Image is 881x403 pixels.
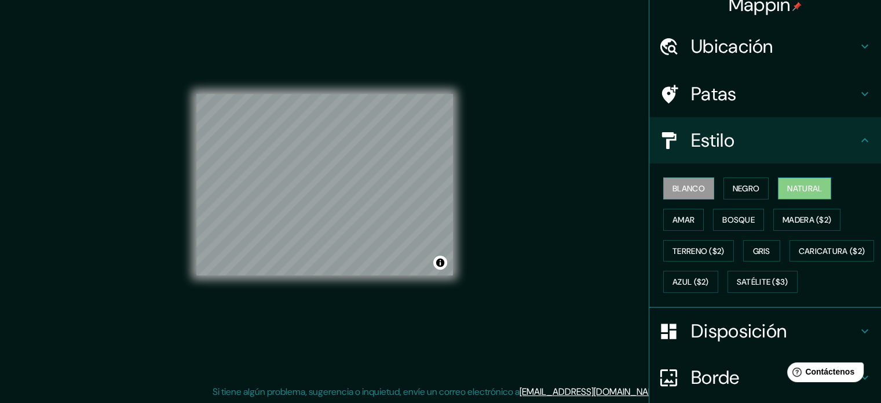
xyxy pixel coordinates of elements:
iframe: Lanzador de widgets de ayuda [778,358,868,390]
button: Bosque [713,209,764,231]
div: Borde [649,354,881,401]
font: Blanco [672,183,705,194]
font: Terreno ($2) [672,246,725,256]
div: Ubicación [649,23,881,70]
button: Negro [723,177,769,199]
font: Satélite ($3) [737,277,788,288]
font: Bosque [722,215,755,225]
button: Azul ($2) [663,271,718,293]
div: Estilo [649,117,881,164]
button: Terreno ($2) [663,240,734,262]
button: Activar o desactivar atribución [433,256,447,270]
font: Ubicación [691,34,773,59]
font: Estilo [691,128,734,153]
font: Natural [787,183,822,194]
button: Caricatura ($2) [789,240,875,262]
font: Amar [672,215,694,225]
button: Gris [743,240,780,262]
font: Disposición [691,319,787,343]
button: Satélite ($3) [728,271,798,293]
canvas: Mapa [196,94,453,275]
font: Gris [753,246,770,256]
button: Madera ($2) [773,209,840,231]
font: Patas [691,82,737,106]
font: Azul ($2) [672,277,709,288]
button: Amar [663,209,704,231]
font: Borde [691,365,740,390]
a: [EMAIL_ADDRESS][DOMAIN_NAME] [520,386,663,398]
div: Disposición [649,308,881,354]
button: Blanco [663,177,714,199]
font: Si tiene algún problema, sugerencia o inquietud, envíe un correo electrónico a [213,386,520,398]
img: pin-icon.png [792,2,802,11]
div: Patas [649,71,881,117]
font: Madera ($2) [783,215,831,225]
font: Caricatura ($2) [799,246,865,256]
button: Natural [778,177,831,199]
font: Negro [733,183,760,194]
